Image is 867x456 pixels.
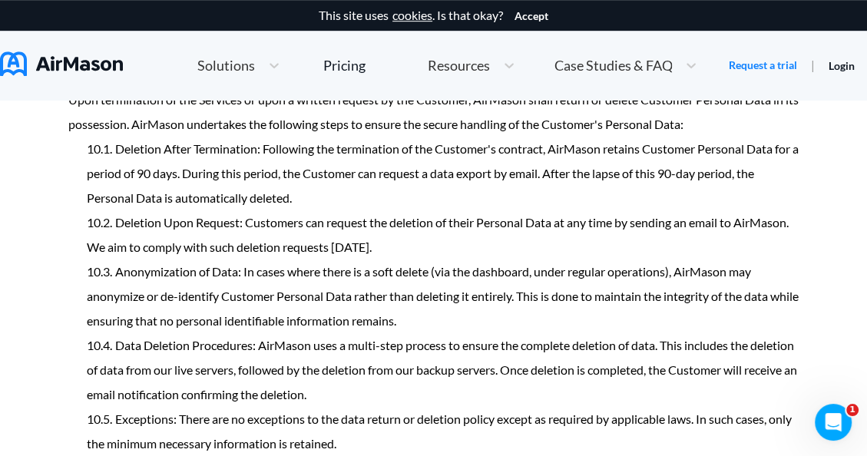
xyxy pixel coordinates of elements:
[811,58,815,72] span: |
[815,404,852,441] iframe: Intercom live chat
[87,137,799,210] li: Deletion After Termination: Following the termination of the Customer's contract, AirMason retain...
[392,8,432,22] a: cookies
[829,59,855,72] a: Login
[323,58,366,72] div: Pricing
[68,88,799,137] p: Upon termination of the Services or upon a written request by the Customer, AirMason shall return...
[323,51,366,79] a: Pricing
[87,259,799,333] li: Anonymization of Data: In cases where there is a soft delete (via the dashboard, under regular op...
[846,404,859,416] span: 1
[515,10,548,22] button: Accept cookies
[87,407,799,456] li: Exceptions: There are no exceptions to the data return or deletion policy except as required by a...
[554,58,672,72] span: Case Studies & FAQ
[428,58,490,72] span: Resources
[729,58,797,73] a: Request a trial
[87,333,799,407] li: Data Deletion Procedures: AirMason uses a multi-step process to ensure the complete deletion of d...
[197,58,255,72] span: Solutions
[87,210,799,259] li: Deletion Upon Request: Customers can request the deletion of their Personal Data at any time by s...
